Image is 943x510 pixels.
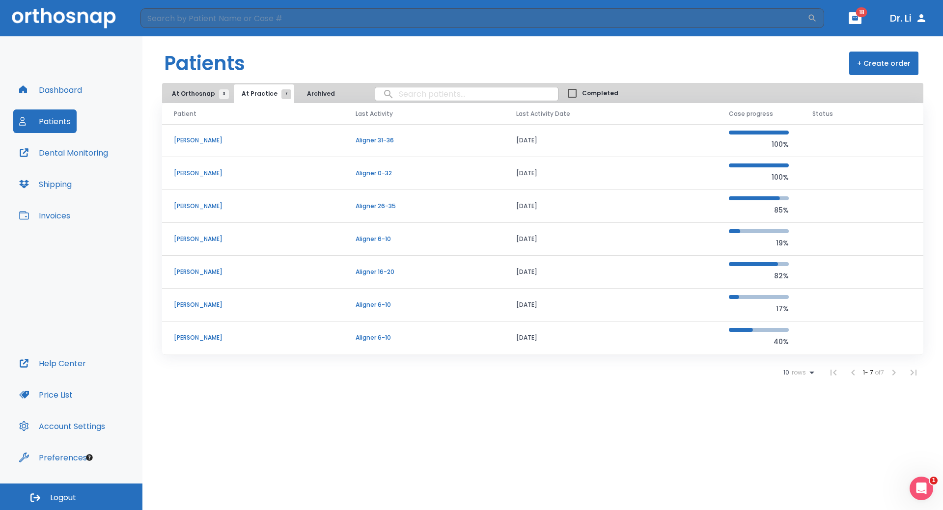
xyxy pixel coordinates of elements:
[174,268,332,276] p: [PERSON_NAME]
[164,84,347,103] div: tabs
[13,414,111,438] button: Account Settings
[930,477,938,484] span: 1
[13,172,78,196] button: Shipping
[863,368,875,376] span: 1 - 7
[729,336,789,348] p: 40%
[12,8,116,28] img: Orthosnap
[164,49,245,78] h1: Patients
[356,169,493,178] p: Aligner 0-32
[504,157,717,190] td: [DATE]
[13,141,114,164] button: Dental Monitoring
[356,109,393,118] span: Last Activity
[516,109,570,118] span: Last Activity Date
[504,322,717,354] td: [DATE]
[729,303,789,315] p: 17%
[582,89,618,98] span: Completed
[910,477,933,500] iframe: Intercom live chat
[356,136,493,145] p: Aligner 31-36
[174,109,196,118] span: Patient
[783,369,789,376] span: 10
[174,202,332,211] p: [PERSON_NAME]
[875,368,884,376] span: of 7
[729,138,789,150] p: 100%
[13,109,77,133] button: Patients
[812,109,833,118] span: Status
[729,237,789,249] p: 19%
[729,171,789,183] p: 100%
[356,333,493,342] p: Aligner 6-10
[729,109,773,118] span: Case progress
[356,202,493,211] p: Aligner 26-35
[729,270,789,282] p: 82%
[789,369,806,376] span: rows
[13,204,76,227] button: Invoices
[281,89,291,99] span: 7
[356,268,493,276] p: Aligner 16-20
[356,300,493,309] p: Aligner 6-10
[886,9,931,27] button: Dr. Li
[504,289,717,322] td: [DATE]
[849,52,918,75] button: + Create order
[219,89,229,99] span: 3
[174,235,332,243] p: [PERSON_NAME]
[504,256,717,289] td: [DATE]
[174,169,332,178] p: [PERSON_NAME]
[242,89,286,98] span: At Practice
[375,84,558,104] input: search
[85,453,94,462] div: Tooltip anchor
[296,84,345,103] button: Archived
[174,300,332,309] p: [PERSON_NAME]
[504,190,717,223] td: [DATE]
[856,7,867,17] span: 18
[504,223,717,256] td: [DATE]
[172,89,224,98] span: At Orthosnap
[356,235,493,243] p: Aligner 6-10
[13,383,79,406] button: Price List
[174,333,332,342] p: [PERSON_NAME]
[729,204,789,216] p: 85%
[13,351,92,375] button: Help Center
[504,124,717,157] td: [DATE]
[13,446,93,469] button: Preferences
[13,78,88,102] button: Dashboard
[50,492,76,503] span: Logout
[140,8,807,28] input: Search by Patient Name or Case #
[174,136,332,145] p: [PERSON_NAME]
